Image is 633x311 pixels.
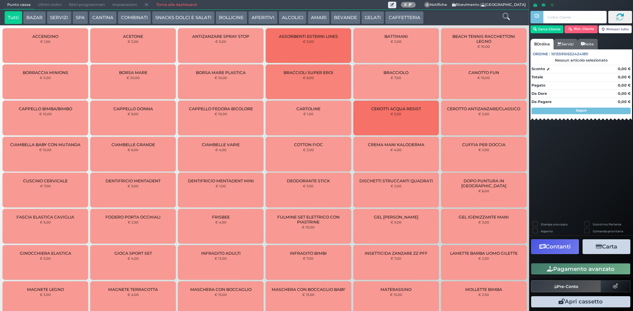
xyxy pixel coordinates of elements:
small: € 5,00 [40,76,51,80]
button: Rim. Cliente [564,25,598,33]
span: Ultimi ordini [34,0,65,10]
span: CIAMBELLE VARIE [202,142,240,147]
small: € 2,00 [303,148,314,152]
small: € 7,00 [391,76,401,80]
strong: 0,00 € [618,99,631,104]
span: LAMETTE BARBA UOMO GILETTE [450,251,518,256]
strong: Sconto [531,66,545,72]
small: € 4,00 [128,293,139,297]
small: € 2,50 [478,256,489,260]
button: Pagamento avanzato [531,263,630,274]
strong: 0,00 € [618,83,631,88]
span: ANTIZANZARE SPRAY STOP [192,34,249,39]
small: € 12,00 [215,256,227,260]
a: Torna alla dashboard [152,0,200,10]
label: Stampa una copia [541,222,567,226]
input: Codice Cliente [543,11,606,23]
small: € 2,00 [128,39,138,43]
span: CIAMBELLE GRANDE [111,142,155,147]
button: Apri cassetto [531,296,630,307]
small: € 15,00 [390,293,402,297]
small: € 10,00 [39,112,52,116]
span: CIAMBELLA BABY CON MUTANDA [10,142,80,147]
span: MOLLETTE BIMBA [465,287,502,292]
span: FODERO PORTA OCCHIALI [105,215,161,220]
span: CUSCINO CERVICALE [23,178,68,183]
small: € 3,00 [128,184,138,188]
button: BEVANDE [331,11,360,24]
small: € 2,00 [478,148,489,152]
small: € 5,00 [391,220,402,224]
small: € 10,00 [215,76,227,80]
small: € 2,50 [128,220,138,224]
button: Cerca Cliente [530,25,564,33]
small: € 4,00 [390,148,402,152]
small: € 9,00 [128,112,138,116]
span: DENTIFRICIO MENTADENT [105,178,161,183]
span: MASCHERA CON BOCCAGLIO [190,287,252,292]
button: SPA [73,11,88,24]
span: DENTIFRICIO MENTADENT MINI [188,178,254,183]
button: CAFFETTERIA [385,11,423,24]
span: Punto cassa [4,0,34,10]
span: MAGNETE TERRACOTTA [108,287,158,292]
b: 0 [404,2,407,7]
button: Rimuovi tutto [599,25,632,33]
button: APERITIVI [248,11,278,24]
small: € 3,00 [303,39,314,43]
small: € 2,50 [478,293,489,297]
small: € 7,00 [40,184,51,188]
button: SNACKS DOLCI E SALATI [152,11,215,24]
button: SERVIZI [47,11,71,24]
button: BAZAR [23,11,46,24]
button: AMARI [308,11,330,24]
strong: Pagato [531,83,545,88]
strong: Segue [576,108,587,113]
small: € 1,00 [303,112,314,116]
span: CAPPELLO BIMBA/BIMBO [19,106,72,111]
small: € 3,50 [303,184,314,188]
span: BEACH TENNIS RACCHETTONI LEGNO [446,34,521,44]
a: Servizi [554,39,577,49]
small: € 5,00 [215,39,226,43]
small: € 1,00 [216,184,226,188]
span: DISCHETTI STRUCCANTI QUADRATI [359,178,433,183]
span: ASSORBENTI ESTERNI LINES [279,34,338,39]
span: COTTON FIOC [294,142,323,147]
span: Impostazioni [109,0,141,10]
span: ACETONE [123,34,143,39]
button: COMBINATI [118,11,151,24]
span: GEL IGENIZZANTE MANI [459,215,509,220]
small: € 2,00 [391,184,402,188]
strong: Da Pagare [531,99,552,104]
span: CANOTTO FUN [468,70,499,75]
strong: 0,00 € [618,75,631,79]
span: GINOCCHIERA ELASTICA [20,251,71,256]
span: MAGNETE LEGNO [27,287,64,292]
span: INSETTICIDA ZANZARE ZZ PFF [365,251,428,256]
span: ACCENDINO [32,34,58,39]
small: € 3,00 [478,220,489,224]
small: € 10,00 [215,112,227,116]
a: Note [577,39,597,49]
span: INFRADITO ADULTI [201,251,241,256]
span: GEL [PERSON_NAME] [374,215,418,220]
span: DEODORANTE STICK [287,178,330,183]
span: CREMA MANI KALODERMA [368,142,424,147]
label: Comanda prioritaria [593,229,623,233]
strong: Totale [531,75,543,79]
span: DOPO PUNTURA IN [GEOGRAPHIC_DATA] [446,178,521,188]
small: € 15,00 [39,148,51,152]
strong: 0,00 € [618,66,631,71]
button: Tutti [5,11,22,24]
small: € 5,50 [391,112,401,116]
span: MATERASSINO [380,287,411,292]
button: ALCOLICI [279,11,307,24]
button: Contanti [531,239,579,254]
span: CEROTTI ACQUA RESIST [371,106,421,111]
span: Ritiri programmati [65,0,108,10]
small: € 2,00 [478,112,489,116]
small: € 7,00 [391,256,401,260]
small: € 10,00 [477,76,490,80]
span: BORRACCIA MINIONS [23,70,68,75]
